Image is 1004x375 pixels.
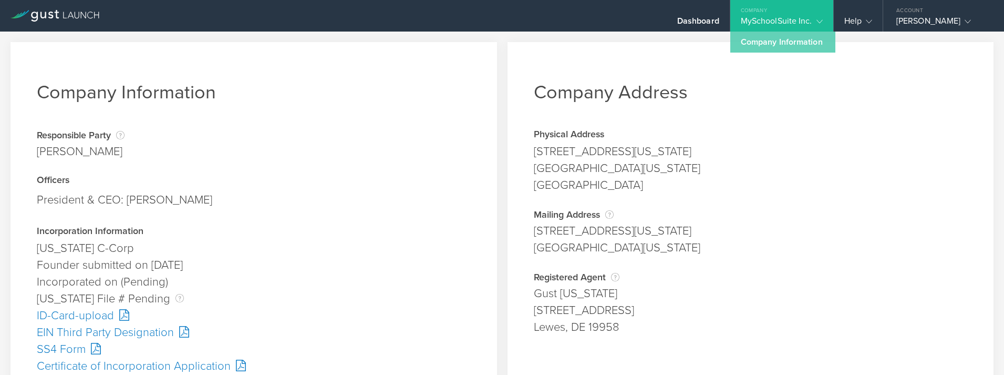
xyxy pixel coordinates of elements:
div: Help [844,16,872,32]
div: SS4 Form [37,341,471,358]
div: Registered Agent [534,272,968,282]
h1: Company Address [534,81,968,104]
div: [STREET_ADDRESS][US_STATE] [534,222,968,239]
div: Gust [US_STATE] [534,285,968,302]
div: [US_STATE] C-Corp [37,240,471,257]
div: President & CEO: [PERSON_NAME] [37,189,471,211]
div: [GEOGRAPHIC_DATA] [534,177,968,194]
div: Physical Address [534,130,968,140]
div: [PERSON_NAME] [37,143,125,160]
div: [GEOGRAPHIC_DATA][US_STATE] [534,239,968,256]
div: [US_STATE] File # Pending [37,290,471,307]
div: ID-Card-upload [37,307,471,324]
iframe: Chat Widget [951,325,1004,375]
div: MySchoolSuite Inc. [741,16,823,32]
div: Incorporation Information [37,227,471,237]
div: EIN Third Party Designation [37,324,471,341]
div: [PERSON_NAME] [896,16,986,32]
div: Lewes, DE 19958 [534,319,968,336]
h1: Company Information [37,81,471,104]
div: [STREET_ADDRESS] [534,302,968,319]
div: Founder submitted on [DATE] [37,257,471,273]
div: Mailing Address [534,209,968,220]
div: Incorporated on (Pending) [37,273,471,290]
div: Certificate of Incorporation Application [37,358,471,374]
div: Officers [37,176,471,186]
div: Responsible Party [37,130,125,140]
div: [STREET_ADDRESS][US_STATE] [534,143,968,160]
div: [GEOGRAPHIC_DATA][US_STATE] [534,160,968,177]
div: Dashboard [677,16,719,32]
